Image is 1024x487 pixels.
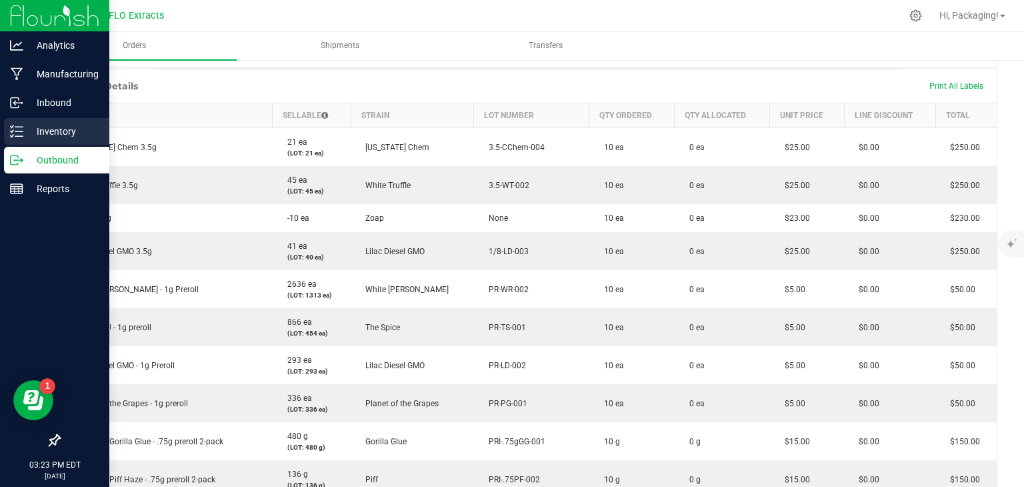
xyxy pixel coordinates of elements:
[939,10,999,21] span: Hi, Packaging!
[482,361,526,370] span: PR-LD-002
[852,361,879,370] span: $0.00
[943,475,980,484] span: $150.00
[597,143,624,152] span: 10 ea
[683,181,705,190] span: 0 ea
[443,32,648,60] a: Transfers
[359,247,425,256] span: Lilac Diesel GMO
[770,103,845,128] th: Unit Price
[844,103,935,128] th: Line Discount
[23,37,103,53] p: Analytics
[10,125,23,138] inline-svg: Inventory
[281,137,307,147] span: 21 ea
[589,103,675,128] th: Qty Ordered
[281,213,309,223] span: -10 ea
[23,152,103,168] p: Outbound
[683,143,705,152] span: 0 ea
[852,181,879,190] span: $0.00
[359,361,425,370] span: Lilac Diesel GMO
[32,32,237,60] a: Orders
[597,437,620,446] span: 10 g
[683,361,705,370] span: 0 ea
[943,143,980,152] span: $250.00
[359,437,407,446] span: Gorilla Glue
[10,67,23,81] inline-svg: Manufacturing
[281,366,343,376] p: (LOT: 293 ea)
[482,323,526,332] span: PR-TS-001
[281,470,308,479] span: 136 g
[281,356,312,365] span: 293 ea
[359,323,400,332] span: The Spice
[10,96,23,109] inline-svg: Inbound
[10,182,23,195] inline-svg: Reports
[852,247,879,256] span: $0.00
[852,399,879,408] span: $0.00
[778,475,810,484] span: $15.00
[303,40,377,51] span: Shipments
[23,95,103,111] p: Inbound
[597,361,624,370] span: 10 ea
[683,285,705,294] span: 0 ea
[852,213,879,223] span: $0.00
[943,285,975,294] span: $50.00
[351,103,474,128] th: Strain
[273,103,351,128] th: Sellable
[929,81,983,91] span: Print All Labels
[281,404,343,414] p: (LOT: 336 ea)
[852,437,879,446] span: $0.00
[359,181,411,190] span: White Truffle
[474,103,589,128] th: Lot Number
[778,399,805,408] span: $5.00
[778,213,810,223] span: $23.00
[105,40,164,51] span: Orders
[281,186,343,196] p: (LOT: 45 ea)
[907,9,924,22] div: Manage settings
[683,437,701,446] span: 0 g
[281,290,343,300] p: (LOT: 1313 ea)
[482,247,529,256] span: 1/8-LD-003
[943,213,980,223] span: $230.00
[359,143,429,152] span: [US_STATE] Chem
[281,175,307,185] span: 45 ea
[482,475,540,484] span: PRI-.75PF-002
[10,153,23,167] inline-svg: Outbound
[935,103,997,128] th: Total
[683,475,701,484] span: 0 g
[778,285,805,294] span: $5.00
[10,39,23,52] inline-svg: Analytics
[359,285,449,294] span: White [PERSON_NAME]
[943,399,975,408] span: $50.00
[778,143,810,152] span: $25.00
[683,323,705,332] span: 0 ea
[852,143,879,152] span: $0.00
[943,181,980,190] span: $250.00
[68,361,175,370] span: Lilac Diesel GMO - 1g Preroll
[359,475,378,484] span: Piff
[39,378,55,394] iframe: Resource center unread badge
[281,280,317,289] span: 2636 ea
[359,213,384,223] span: Zoap
[778,323,805,332] span: $5.00
[281,432,308,441] span: 480 g
[6,471,103,481] p: [DATE]
[109,10,164,21] span: FLO Extracts
[482,143,545,152] span: 3.5-CChem-004
[778,247,810,256] span: $25.00
[683,213,705,223] span: 0 ea
[281,318,312,327] span: 866 ea
[597,399,624,408] span: 10 ea
[778,361,805,370] span: $5.00
[281,328,343,338] p: (LOT: 454 ea)
[597,213,624,223] span: 10 ea
[13,380,53,420] iframe: Resource center
[943,361,975,370] span: $50.00
[482,181,529,190] span: 3.5-WT-002
[238,32,443,60] a: Shipments
[943,247,980,256] span: $250.00
[675,103,770,128] th: Qty Allocated
[683,399,705,408] span: 0 ea
[597,323,624,332] span: 10 ea
[281,241,307,251] span: 41 ea
[852,323,879,332] span: $0.00
[597,181,624,190] span: 10 ea
[359,399,439,408] span: Planet of the Grapes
